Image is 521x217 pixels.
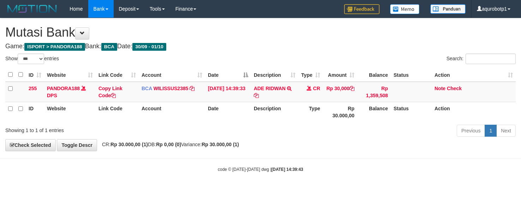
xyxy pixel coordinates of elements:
[323,68,357,82] th: Amount: activate to sort column ascending
[457,125,485,137] a: Previous
[313,86,320,91] span: CR
[349,86,354,91] a: Copy Rp 30,000 to clipboard
[447,54,516,64] label: Search:
[142,86,152,91] span: BCA
[154,86,188,91] a: WILISSUS2385
[98,142,239,147] span: CR: DB: Variance:
[18,54,44,64] select: Showentries
[57,139,97,151] a: Toggle Descr
[357,82,391,102] td: Rp 1,359,508
[323,82,357,102] td: Rp 30,000
[202,142,239,147] strong: Rp 30.000,00 (1)
[5,25,516,39] h1: Mutasi Bank
[110,142,148,147] strong: Rp 30.000,00 (1)
[132,43,166,51] span: 30/09 - 01/10
[357,102,391,122] th: Balance
[96,68,139,82] th: Link Code: activate to sort column ascending
[390,4,420,14] img: Button%20Memo.svg
[44,82,96,102] td: DPS
[298,102,323,122] th: Type
[391,102,432,122] th: Status
[29,86,37,91] span: 255
[496,125,516,137] a: Next
[24,43,85,51] span: ISPORT > PANDORA188
[139,68,205,82] th: Account: activate to sort column ascending
[432,68,516,82] th: Action: activate to sort column ascending
[251,102,298,122] th: Description
[190,86,194,91] a: Copy WILISSUS2385 to clipboard
[5,124,212,134] div: Showing 1 to 1 of 1 entries
[447,86,462,91] a: Check
[44,102,96,122] th: Website
[205,68,251,82] th: Date: activate to sort column descending
[26,102,44,122] th: ID
[156,142,181,147] strong: Rp 0,00 (0)
[323,102,357,122] th: Rp 30.000,00
[101,43,117,51] span: BCA
[254,86,286,91] a: ADE RIDWAN
[96,102,139,122] th: Link Code
[251,68,298,82] th: Description: activate to sort column ascending
[5,43,516,50] h4: Game: Bank: Date:
[218,167,303,172] small: code © [DATE]-[DATE] dwg |
[26,68,44,82] th: ID: activate to sort column ascending
[391,68,432,82] th: Status
[344,4,379,14] img: Feedback.jpg
[435,86,445,91] a: Note
[271,167,303,172] strong: [DATE] 14:39:43
[5,54,59,64] label: Show entries
[205,82,251,102] td: [DATE] 14:39:33
[430,4,466,14] img: panduan.png
[485,125,497,137] a: 1
[298,68,323,82] th: Type: activate to sort column ascending
[357,68,391,82] th: Balance
[139,102,205,122] th: Account
[5,4,59,14] img: MOTION_logo.png
[47,86,80,91] a: PANDORA188
[205,102,251,122] th: Date
[5,139,56,151] a: Check Selected
[432,102,516,122] th: Action
[44,68,96,82] th: Website: activate to sort column ascending
[466,54,516,64] input: Search:
[98,86,122,98] a: Copy Link Code
[254,93,259,98] a: Copy ADE RIDWAN to clipboard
